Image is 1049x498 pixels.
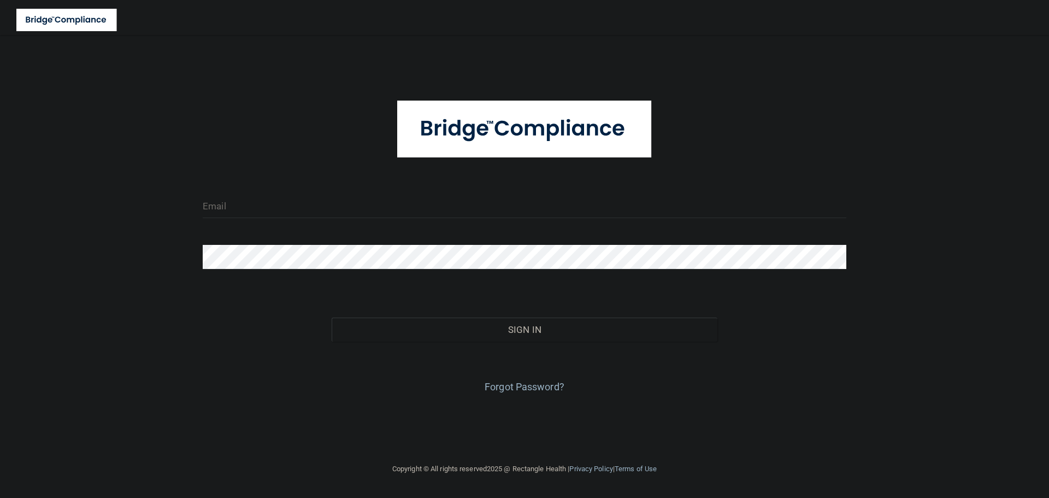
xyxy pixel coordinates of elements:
a: Forgot Password? [485,381,564,392]
img: bridge_compliance_login_screen.278c3ca4.svg [16,9,117,31]
img: bridge_compliance_login_screen.278c3ca4.svg [397,101,652,157]
div: Copyright © All rights reserved 2025 @ Rectangle Health | | [325,452,724,487]
input: Email [203,194,846,218]
a: Privacy Policy [569,465,612,473]
a: Terms of Use [615,465,657,473]
button: Sign In [332,318,718,342]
